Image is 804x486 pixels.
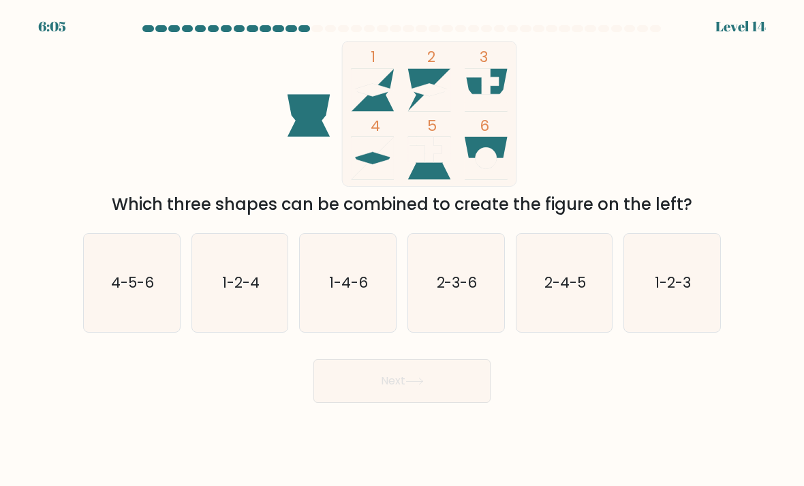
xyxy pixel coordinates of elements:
text: 1-2-3 [655,273,692,292]
div: Level 14 [715,16,766,37]
tspan: 6 [480,115,489,136]
text: 2-4-5 [544,273,586,292]
text: 1-4-6 [330,273,369,292]
button: Next [313,359,491,403]
tspan: 2 [427,46,435,67]
div: 6:05 [38,16,66,37]
text: 2-3-6 [437,273,478,292]
tspan: 1 [371,46,375,67]
tspan: 4 [371,115,380,136]
text: 1-2-4 [222,273,260,292]
div: Which three shapes can be combined to create the figure on the left? [91,192,713,217]
text: 4-5-6 [111,273,154,292]
tspan: 3 [480,46,488,67]
tspan: 5 [427,115,437,136]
